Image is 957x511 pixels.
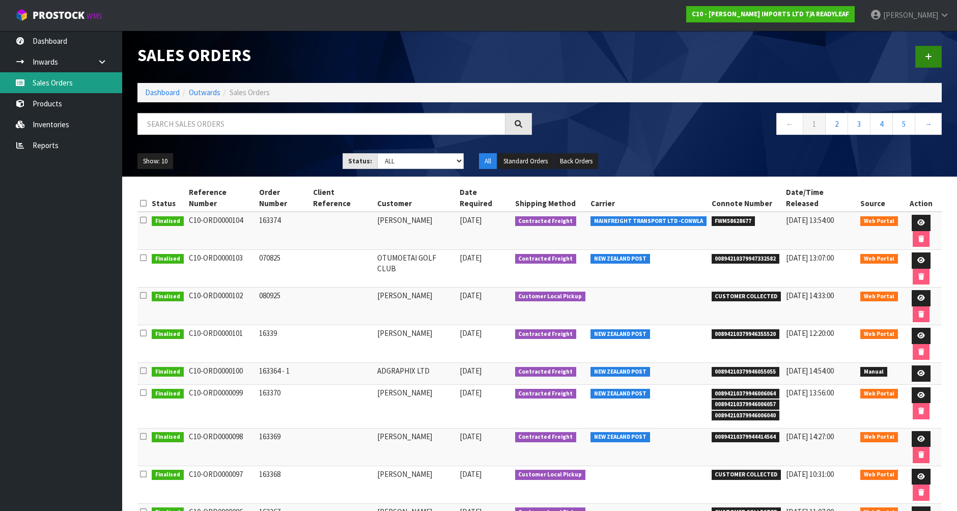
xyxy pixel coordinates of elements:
[186,466,257,503] td: C10-ORD0000097
[189,88,220,97] a: Outwards
[257,325,311,363] td: 16339
[186,288,257,325] td: C10-ORD0000102
[860,470,898,480] span: Web Portal
[786,388,834,398] span: [DATE] 13:56:00
[860,329,898,339] span: Web Portal
[186,325,257,363] td: C10-ORD0000101
[257,288,311,325] td: 080925
[860,367,887,377] span: Manual
[515,216,577,226] span: Contracted Freight
[257,428,311,466] td: 163369
[712,411,780,421] span: 00894210379946006040
[375,363,458,385] td: ADGRAPHIX LTD
[257,184,311,212] th: Order Number
[186,428,257,466] td: C10-ORD0000098
[15,9,28,21] img: cube-alt.png
[892,113,915,135] a: 5
[590,432,650,442] span: NEW ZEALAND POST
[186,363,257,385] td: C10-ORD0000100
[712,216,755,226] span: FWM58628677
[786,328,834,338] span: [DATE] 12:20:00
[712,254,780,264] span: 00894210379947332582
[152,216,184,226] span: Finalised
[515,389,577,399] span: Contracted Freight
[230,88,270,97] span: Sales Orders
[547,113,942,138] nav: Page navigation
[515,254,577,264] span: Contracted Freight
[515,329,577,339] span: Contracted Freight
[860,216,898,226] span: Web Portal
[152,292,184,302] span: Finalised
[152,470,184,480] span: Finalised
[186,184,257,212] th: Reference Number
[498,153,553,169] button: Standard Orders
[590,389,650,399] span: NEW ZEALAND POST
[375,184,458,212] th: Customer
[311,184,375,212] th: Client Reference
[137,113,505,135] input: Search sales orders
[460,366,482,376] span: [DATE]
[375,428,458,466] td: [PERSON_NAME]
[257,384,311,428] td: 163370
[375,466,458,503] td: [PERSON_NAME]
[186,384,257,428] td: C10-ORD0000099
[152,432,184,442] span: Finalised
[145,88,180,97] a: Dashboard
[375,288,458,325] td: [PERSON_NAME]
[712,367,780,377] span: 00894210379946055055
[152,367,184,377] span: Finalised
[152,389,184,399] span: Finalised
[152,254,184,264] span: Finalised
[590,254,650,264] span: NEW ZEALAND POST
[554,153,598,169] button: Back Orders
[152,329,184,339] span: Finalised
[375,250,458,288] td: OTUMOETAI GOLF CLUB
[786,291,834,300] span: [DATE] 14:33:00
[257,363,311,385] td: 163364 - 1
[460,432,482,441] span: [DATE]
[590,367,650,377] span: NEW ZEALAND POST
[515,367,577,377] span: Contracted Freight
[513,184,588,212] th: Shipping Method
[712,432,780,442] span: 00894210379944414564
[712,292,781,302] span: CUSTOMER COLLECTED
[460,253,482,263] span: [DATE]
[860,432,898,442] span: Web Portal
[479,153,497,169] button: All
[900,184,942,212] th: Action
[590,329,650,339] span: NEW ZEALAND POST
[709,184,784,212] th: Connote Number
[87,11,102,21] small: WMS
[33,9,85,22] span: ProStock
[692,10,849,18] strong: C10 - [PERSON_NAME] IMPORTS LTD T/A READYLEAF
[186,250,257,288] td: C10-ORD0000103
[375,384,458,428] td: [PERSON_NAME]
[186,212,257,250] td: C10-ORD0000104
[825,113,848,135] a: 2
[712,329,780,339] span: 00894210379946355520
[783,184,858,212] th: Date/Time Released
[257,212,311,250] td: 163374
[848,113,870,135] a: 3
[515,292,586,302] span: Customer Local Pickup
[870,113,893,135] a: 4
[776,113,803,135] a: ←
[375,212,458,250] td: [PERSON_NAME]
[915,113,942,135] a: →
[786,253,834,263] span: [DATE] 13:07:00
[588,184,709,212] th: Carrier
[460,388,482,398] span: [DATE]
[515,432,577,442] span: Contracted Freight
[803,113,826,135] a: 1
[137,46,532,64] h1: Sales Orders
[860,292,898,302] span: Web Portal
[590,216,707,226] span: MAINFREIGHT TRANSPORT LTD -CONWLA
[786,469,834,479] span: [DATE] 10:31:00
[457,184,512,212] th: Date Required
[786,432,834,441] span: [DATE] 14:27:00
[786,215,834,225] span: [DATE] 13:54:00
[257,466,311,503] td: 163368
[460,215,482,225] span: [DATE]
[137,153,173,169] button: Show: 10
[257,250,311,288] td: 070825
